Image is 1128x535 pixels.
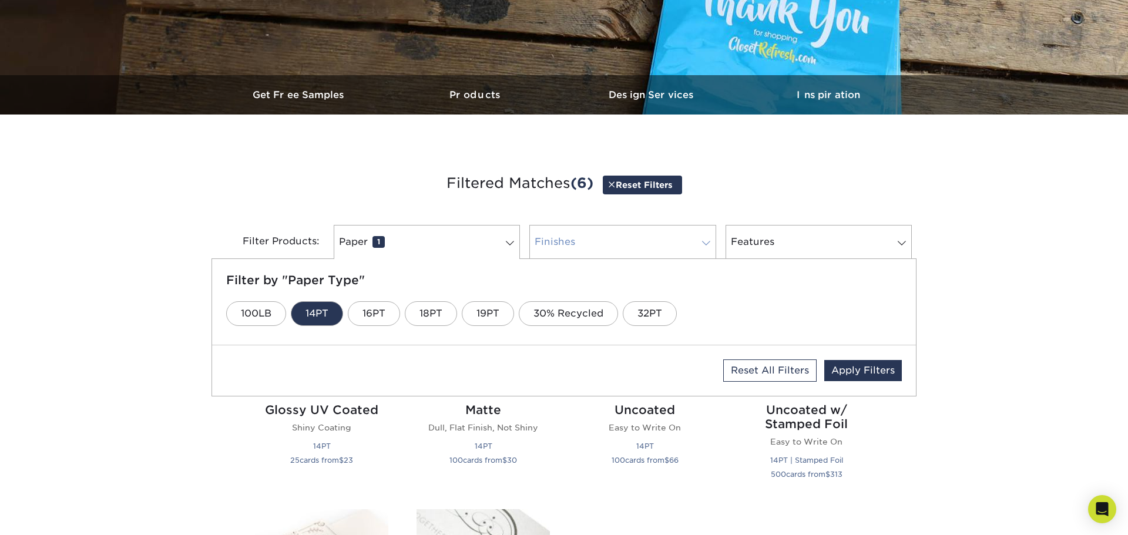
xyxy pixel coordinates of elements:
a: Design Services [564,75,740,115]
small: 14PT [475,442,492,450]
a: Inspiration [740,75,916,115]
small: cards from [449,456,517,465]
h2: Glossy UV Coated [255,403,388,417]
h2: Uncoated [578,403,711,417]
span: 500 [771,470,786,479]
h3: Products [388,89,564,100]
small: cards from [771,470,842,479]
small: 14PT [313,442,331,450]
span: 1 [372,236,385,248]
div: Filter Products: [211,225,329,259]
a: 19PT [462,301,514,326]
a: 18PT [405,301,457,326]
a: Get Free Samples [211,75,388,115]
a: Apply Filters [824,360,902,381]
small: cards from [612,456,679,465]
div: Open Intercom Messenger [1088,495,1116,523]
p: Easy to Write On [740,436,873,447]
span: 313 [830,470,842,479]
a: 16PT [348,301,400,326]
span: 25 [290,456,300,465]
p: Shiny Coating [255,422,388,433]
a: Glossy UV Coated Postcards Glossy UV Coated Shiny Coating 14PT 25cards from$23 [255,301,388,494]
span: 30 [507,456,517,465]
a: 30% Recycled [519,301,618,326]
a: Matte Postcards Matte Dull, Flat Finish, Not Shiny 14PT 100cards from$30 [417,301,550,494]
small: 14PT [636,442,654,450]
span: 66 [669,456,679,465]
span: (6) [570,174,593,191]
p: Dull, Flat Finish, Not Shiny [417,422,550,433]
span: $ [825,470,830,479]
span: 100 [449,456,463,465]
h2: Matte [417,403,550,417]
h3: Get Free Samples [211,89,388,100]
h2: Uncoated w/ Stamped Foil [740,403,873,431]
span: 23 [344,456,353,465]
span: $ [664,456,669,465]
small: cards from [290,456,353,465]
h3: Design Services [564,89,740,100]
a: 100LB [226,301,286,326]
span: 100 [612,456,625,465]
a: 14PT [291,301,343,326]
h5: Filter by "Paper Type" [226,273,902,287]
p: Easy to Write On [578,422,711,433]
h3: Inspiration [740,89,916,100]
a: Paper1 [334,225,520,259]
a: Uncoated Postcards Uncoated Easy to Write On 14PT 100cards from$66 [578,301,711,494]
span: $ [502,456,507,465]
a: Reset All Filters [723,359,817,382]
a: Finishes [529,225,716,259]
a: Uncoated w/ Stamped Foil Postcards Uncoated w/ Stamped Foil Easy to Write On 14PT | Stamped Foil ... [740,301,873,494]
a: 32PT [623,301,677,326]
a: Products [388,75,564,115]
span: $ [339,456,344,465]
a: Features [726,225,912,259]
a: Reset Filters [603,176,682,194]
h3: Filtered Matches [220,157,908,211]
small: 14PT | Stamped Foil [770,456,843,465]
